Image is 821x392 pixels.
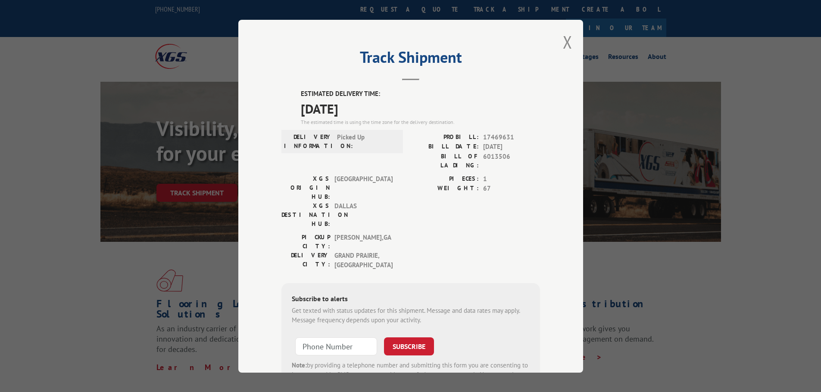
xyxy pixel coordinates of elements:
label: BILL DATE: [411,142,479,152]
span: 67 [483,184,540,194]
span: [DATE] [483,142,540,152]
label: ESTIMATED DELIVERY TIME: [301,89,540,99]
label: BILL OF LADING: [411,151,479,170]
label: PIECES: [411,174,479,184]
span: 1 [483,174,540,184]
label: PICKUP CITY: [281,232,330,250]
span: 6013506 [483,151,540,170]
input: Phone Number [295,337,377,355]
span: Picked Up [337,132,395,150]
div: Get texted with status updates for this shipment. Message and data rates may apply. Message frequ... [292,306,530,325]
label: XGS DESTINATION HUB: [281,201,330,228]
h2: Track Shipment [281,51,540,68]
span: [PERSON_NAME] , GA [334,232,393,250]
span: 17469631 [483,132,540,142]
label: WEIGHT: [411,184,479,194]
label: PROBILL: [411,132,479,142]
label: XGS ORIGIN HUB: [281,174,330,201]
button: SUBSCRIBE [384,337,434,355]
button: Close modal [563,31,572,53]
span: GRAND PRAIRIE , [GEOGRAPHIC_DATA] [334,250,393,270]
label: DELIVERY INFORMATION: [284,132,333,150]
label: DELIVERY CITY: [281,250,330,270]
div: Subscribe to alerts [292,293,530,306]
span: [GEOGRAPHIC_DATA] [334,174,393,201]
strong: Note: [292,361,307,369]
div: by providing a telephone number and submitting this form you are consenting to be contacted by SM... [292,360,530,389]
span: DALLAS [334,201,393,228]
div: The estimated time is using the time zone for the delivery destination. [301,118,540,126]
span: [DATE] [301,99,540,118]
